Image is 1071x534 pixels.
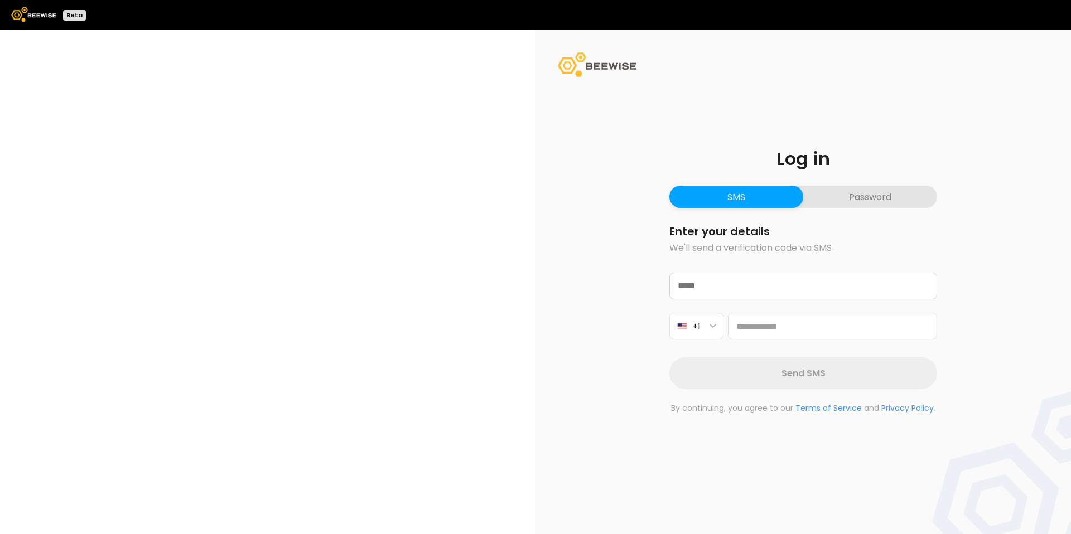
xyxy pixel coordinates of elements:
h1: Log in [669,150,937,168]
span: +1 [692,319,701,333]
p: By continuing, you agree to our and . [669,402,937,414]
button: Password [803,186,937,208]
a: Privacy Policy [881,402,934,414]
p: We'll send a verification code via SMS [669,241,937,255]
div: Beta [63,10,86,21]
button: +1 [669,313,723,339]
a: Terms of Service [795,402,862,414]
button: SMS [669,186,803,208]
h2: Enter your details [669,226,937,237]
button: Send SMS [669,357,937,389]
img: Beewise logo [11,7,56,22]
span: Send SMS [781,366,826,380]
